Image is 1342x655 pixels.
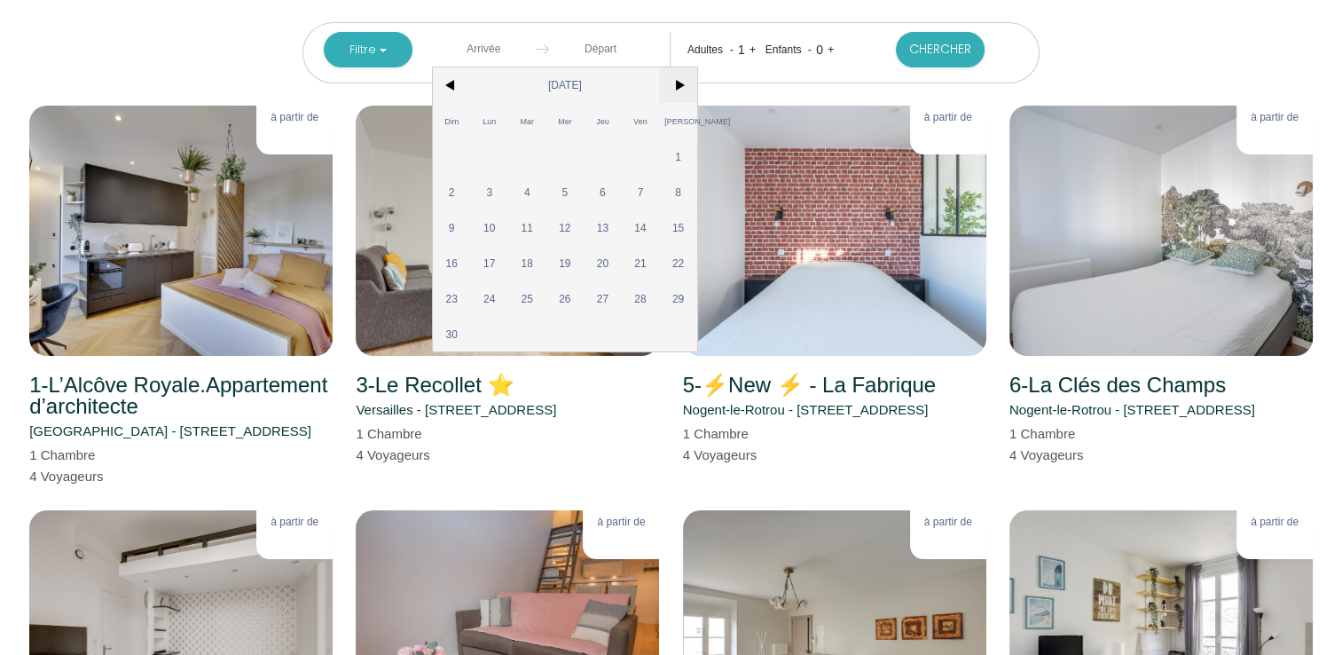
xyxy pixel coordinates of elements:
span: 24 [470,280,508,316]
a: + [828,43,835,56]
input: Arrivée [432,32,536,67]
p: à partir de [1251,514,1299,531]
img: rental-image [683,106,986,356]
span: 2 [433,174,471,209]
span: 25 [508,280,546,316]
span: Mer [546,103,585,138]
span: Lun [470,103,508,138]
span: 17 [470,245,508,280]
img: rental-image [29,106,333,356]
span: s [1077,447,1084,462]
p: à partir de [924,109,972,126]
span: Ven [622,103,660,138]
span: 28 [622,280,660,316]
p: 4 Voyageur [29,466,103,487]
span: > [659,67,697,103]
p: 1 Chambre [356,423,429,445]
p: 4 Voyageur [356,445,429,466]
h2: 1-L’Alcôve Royale.Appartement d’architecte [29,375,333,417]
a: - [808,43,812,56]
span: 23 [433,280,471,316]
img: rental-image [1009,106,1313,356]
p: 1 Chambre [29,445,103,466]
span: 12 [546,209,585,245]
div: Enfants [765,42,808,59]
span: 15 [659,209,697,245]
span: s [97,469,104,484]
p: 1 Chambre [1009,423,1083,445]
span: Jeu [584,103,622,138]
p: 4 Voyageur [683,445,757,466]
p: 4 Voyageur [1009,445,1083,466]
span: 3 [470,174,508,209]
p: Nogent-le-Rotrou - [STREET_ADDRESS] [683,399,929,421]
span: [DATE] [470,67,659,103]
p: à partir de [924,514,972,531]
div: 0 [812,36,828,64]
img: guests [536,43,549,56]
a: - [730,43,734,56]
span: Mar [508,103,546,138]
p: 49 € [1251,126,1299,151]
span: < [433,67,471,103]
span: 30 [433,316,471,351]
span: 14 [622,209,660,245]
p: 60 € [271,126,318,151]
span: 6 [584,174,622,209]
input: Départ [549,32,653,67]
span: 1 [659,138,697,174]
p: 75 € [597,531,645,556]
span: 27 [584,280,622,316]
span: 26 [546,280,585,316]
p: à partir de [271,109,318,126]
span: Dim [433,103,471,138]
button: Chercher [896,32,985,67]
span: 10 [470,209,508,245]
p: 1 Chambre [683,423,757,445]
span: 4 [508,174,546,209]
span: 9 [433,209,471,245]
a: + [749,43,757,56]
img: rental-image [356,106,659,356]
span: 7 [622,174,660,209]
p: [GEOGRAPHIC_DATA] - [STREET_ADDRESS] [29,421,311,442]
p: à partir de [271,514,318,531]
p: à partir de [597,514,645,531]
span: 8 [659,174,697,209]
span: 11 [508,209,546,245]
p: à partir de [1251,109,1299,126]
div: 1 [734,36,749,64]
span: 13 [584,209,622,245]
p: 50 € [924,126,972,151]
span: 5 [546,174,585,209]
p: 80 € [924,531,972,556]
span: s [423,447,430,462]
span: [PERSON_NAME] [659,103,697,138]
span: 29 [659,280,697,316]
p: Nogent-le-Rotrou - [STREET_ADDRESS] [1009,399,1255,421]
span: 21 [622,245,660,280]
h2: 6-La Clés des Champs [1009,375,1226,396]
span: 16 [433,245,471,280]
span: s [750,447,757,462]
span: 19 [546,245,585,280]
span: 18 [508,245,546,280]
p: 45 € [271,531,318,556]
h2: 5-⚡️New ⚡️ - La Fabrique [683,375,936,396]
span: 20 [584,245,622,280]
div: Adultes [687,42,729,59]
button: Filtre [324,32,412,67]
h2: 3-Le Recollet ⭐️ [356,375,514,396]
p: 50 € [1251,531,1299,556]
p: Versailles - [STREET_ADDRESS] [356,399,556,421]
span: 22 [659,245,697,280]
